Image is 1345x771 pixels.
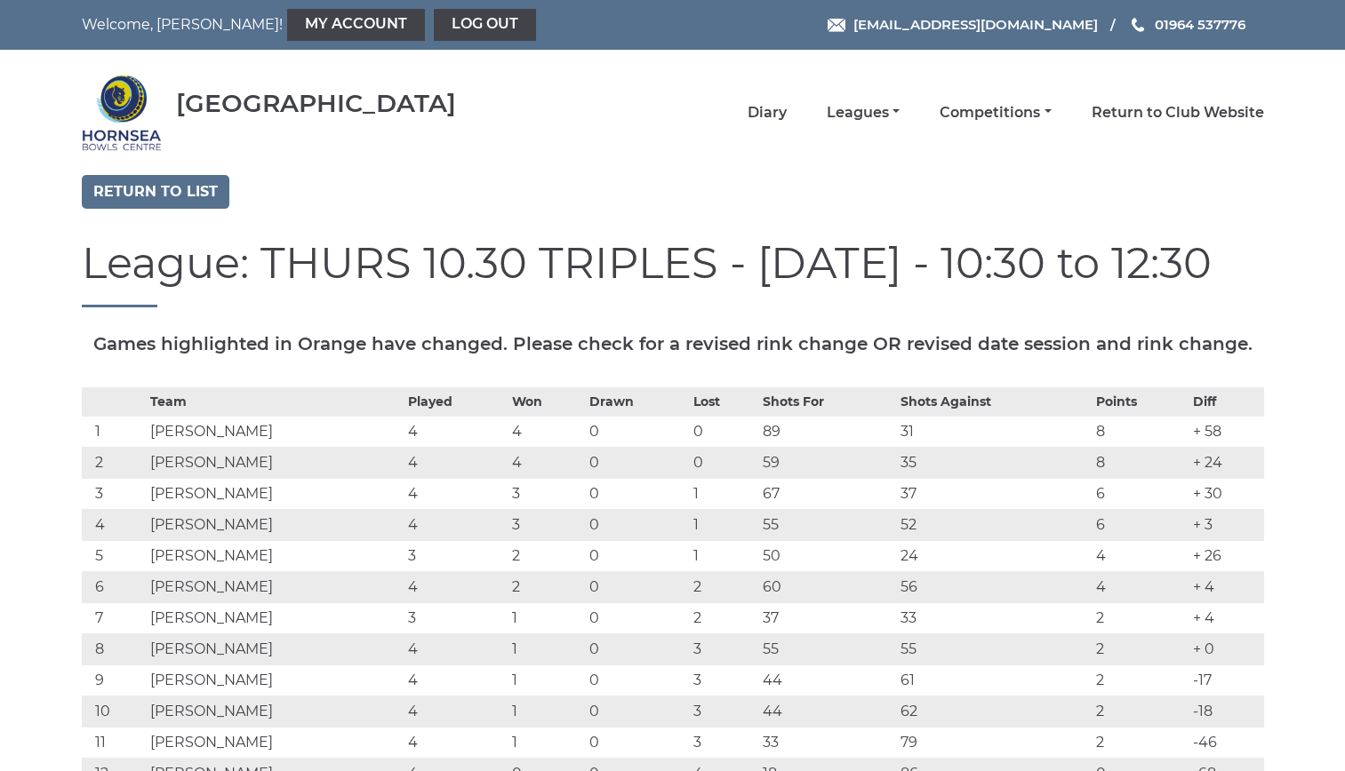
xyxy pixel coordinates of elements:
[404,447,508,478] td: 4
[82,9,559,41] nav: Welcome, [PERSON_NAME]!
[1189,478,1263,509] td: + 30
[758,416,896,447] td: 89
[1092,602,1189,633] td: 2
[1189,540,1263,571] td: + 26
[1132,18,1144,32] img: Phone us
[689,447,758,478] td: 0
[940,103,1051,123] a: Competitions
[1092,571,1189,602] td: 4
[758,602,896,633] td: 37
[896,664,1091,695] td: 61
[758,664,896,695] td: 44
[508,540,584,571] td: 2
[146,387,404,416] th: Team
[689,416,758,447] td: 0
[896,571,1091,602] td: 56
[827,103,900,123] a: Leagues
[585,727,690,758] td: 0
[1129,14,1245,35] a: Phone us 01964 537776
[585,540,690,571] td: 0
[1092,416,1189,447] td: 8
[1092,540,1189,571] td: 4
[1189,664,1263,695] td: -17
[404,509,508,540] td: 4
[896,602,1091,633] td: 33
[508,602,584,633] td: 1
[508,509,584,540] td: 3
[758,695,896,727] td: 44
[896,633,1091,664] td: 55
[828,19,845,32] img: Email
[404,478,508,509] td: 4
[82,334,1264,354] h5: Games highlighted in Orange have changed. Please check for a revised rink change OR revised date ...
[82,633,146,664] td: 8
[689,664,758,695] td: 3
[758,633,896,664] td: 55
[508,387,584,416] th: Won
[1189,509,1263,540] td: + 3
[585,509,690,540] td: 0
[896,509,1091,540] td: 52
[146,695,404,727] td: [PERSON_NAME]
[1189,727,1263,758] td: -46
[404,633,508,664] td: 4
[82,175,229,209] a: Return to list
[82,509,146,540] td: 4
[748,103,787,123] a: Diary
[404,571,508,602] td: 4
[896,695,1091,727] td: 62
[404,695,508,727] td: 4
[1092,447,1189,478] td: 8
[585,416,690,447] td: 0
[896,727,1091,758] td: 79
[146,602,404,633] td: [PERSON_NAME]
[1189,416,1263,447] td: + 58
[1092,664,1189,695] td: 2
[1092,633,1189,664] td: 2
[146,447,404,478] td: [PERSON_NAME]
[1189,387,1263,416] th: Diff
[82,416,146,447] td: 1
[82,695,146,727] td: 10
[508,695,584,727] td: 1
[689,478,758,509] td: 1
[287,9,425,41] a: My Account
[689,387,758,416] th: Lost
[585,478,690,509] td: 0
[404,602,508,633] td: 3
[508,633,584,664] td: 1
[896,387,1091,416] th: Shots Against
[758,727,896,758] td: 33
[758,509,896,540] td: 55
[508,447,584,478] td: 4
[146,478,404,509] td: [PERSON_NAME]
[82,447,146,478] td: 2
[1189,447,1263,478] td: + 24
[1189,695,1263,727] td: -18
[146,664,404,695] td: [PERSON_NAME]
[176,90,456,117] div: [GEOGRAPHIC_DATA]
[896,540,1091,571] td: 24
[82,540,146,571] td: 5
[689,602,758,633] td: 2
[758,478,896,509] td: 67
[758,447,896,478] td: 59
[82,240,1264,307] h1: League: THURS 10.30 TRIPLES - [DATE] - 10:30 to 12:30
[1092,727,1189,758] td: 2
[508,416,584,447] td: 4
[146,416,404,447] td: [PERSON_NAME]
[404,416,508,447] td: 4
[146,633,404,664] td: [PERSON_NAME]
[404,540,508,571] td: 3
[689,571,758,602] td: 2
[508,664,584,695] td: 1
[434,9,536,41] a: Log out
[585,664,690,695] td: 0
[82,571,146,602] td: 6
[404,387,508,416] th: Played
[508,571,584,602] td: 2
[146,571,404,602] td: [PERSON_NAME]
[896,416,1091,447] td: 31
[1189,602,1263,633] td: + 4
[828,14,1098,35] a: Email [EMAIL_ADDRESS][DOMAIN_NAME]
